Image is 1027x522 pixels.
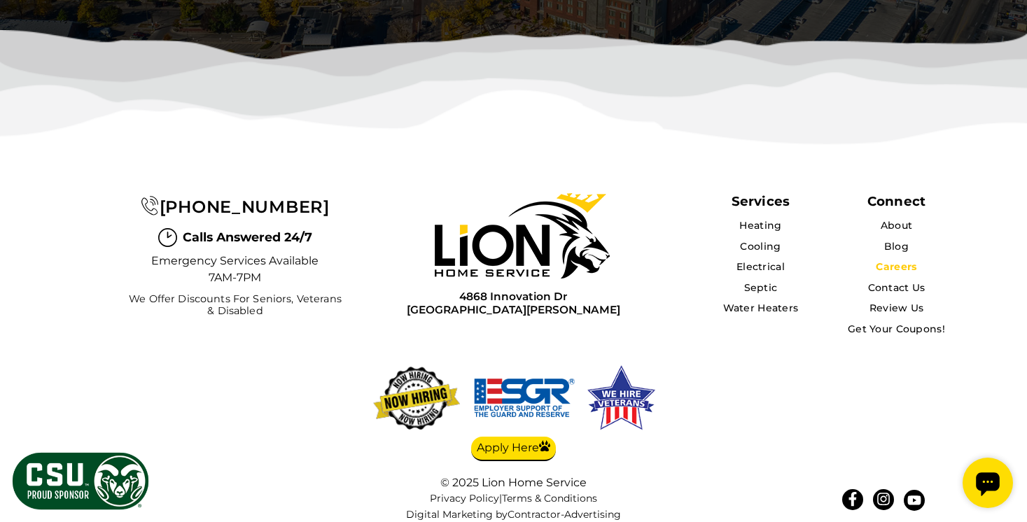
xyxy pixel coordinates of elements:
div: Digital Marketing by [374,509,654,521]
a: Apply Here [471,437,556,462]
a: Contractor-Advertising [508,509,621,521]
img: We hire veterans [585,363,657,433]
span: [GEOGRAPHIC_DATA][PERSON_NAME] [407,303,620,316]
a: Careers [876,260,916,273]
div: Connect [867,193,925,209]
a: Review Us [869,302,924,314]
a: [PHONE_NUMBER] [141,197,329,217]
span: Calls Answered 24/7 [183,228,312,246]
a: Privacy Policy [430,492,499,505]
span: 4868 Innovation Dr [407,290,620,303]
img: now-hiring [370,363,463,433]
img: We hire veterans [472,363,577,433]
a: Electrical [736,260,785,273]
img: CSU Sponsor Badge [11,451,151,512]
a: Cooling [740,240,781,253]
nav: | [374,493,654,521]
div: © 2025 Lion Home Service [374,476,654,489]
span: Emergency Services Available 7AM-7PM [151,253,319,286]
a: Heating [739,219,781,232]
a: Contact Us [868,281,925,294]
a: About [881,219,912,232]
a: Septic [744,281,778,294]
span: [PHONE_NUMBER] [160,197,330,217]
span: Services [732,193,790,209]
a: Blog [884,240,909,253]
span: We Offer Discounts for Seniors, Veterans & Disabled [125,293,345,318]
a: Get Your Coupons! [848,323,945,335]
a: Water Heaters [723,302,799,314]
div: Open chat widget [6,6,56,56]
a: Terms & Conditions [502,492,597,505]
a: 4868 Innovation Dr[GEOGRAPHIC_DATA][PERSON_NAME] [407,290,620,317]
